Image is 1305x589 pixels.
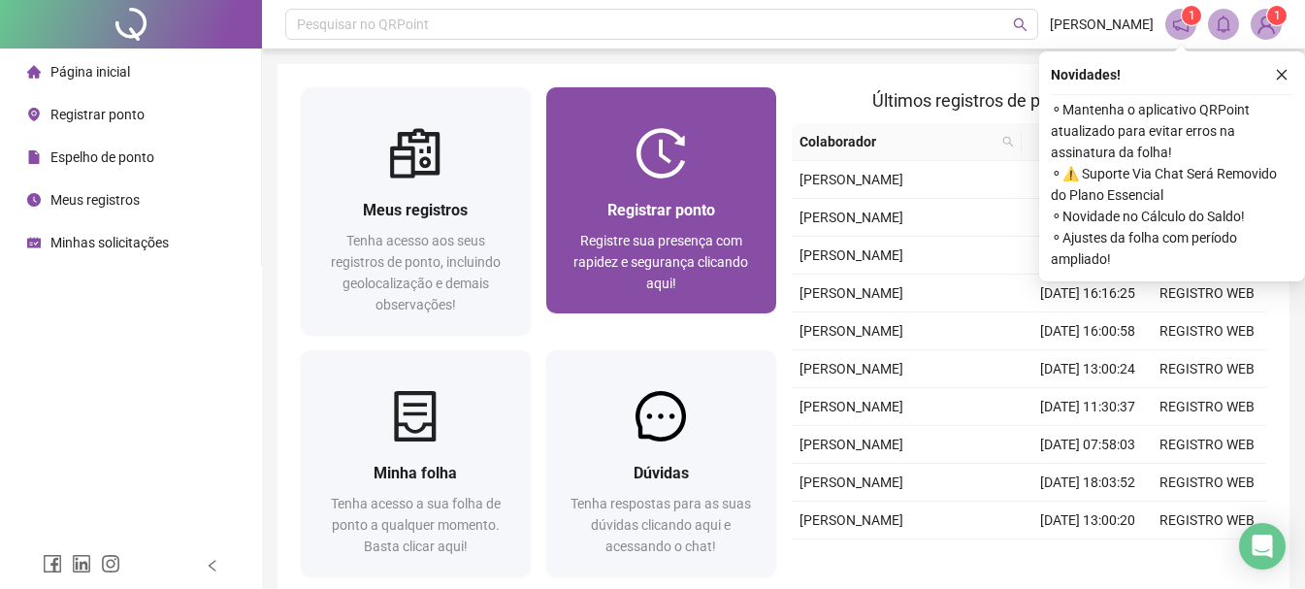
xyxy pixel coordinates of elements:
span: Tenha acesso aos seus registros de ponto, incluindo geolocalização e demais observações! [331,233,501,312]
td: [DATE] 08:01:00 [1028,199,1147,237]
td: [DATE] 13:00:20 [1028,502,1147,540]
td: REGISTRO WEB [1148,426,1266,464]
span: file [27,150,41,164]
span: [PERSON_NAME] [799,361,903,376]
span: Colaborador [799,131,995,152]
span: Meus registros [50,192,140,208]
span: search [1013,17,1028,32]
span: 1 [1189,9,1195,22]
span: left [206,559,219,573]
span: [PERSON_NAME] [799,172,903,187]
th: Data/Hora [1022,123,1137,161]
span: [PERSON_NAME] [799,474,903,490]
span: [PERSON_NAME] [799,399,903,414]
span: Registre sua presença com rapidez e segurança clicando aqui! [573,233,748,291]
span: [PERSON_NAME] [799,512,903,528]
span: facebook [43,554,62,573]
span: Minhas solicitações [50,235,169,250]
td: REGISTRO WEB [1148,275,1266,312]
td: REGISTRO WEB [1148,388,1266,426]
td: REGISTRO WEB [1148,540,1266,577]
span: Página inicial [50,64,130,80]
div: Open Intercom Messenger [1239,523,1286,570]
td: [DATE] 13:00:24 [1028,350,1147,388]
td: [DATE] 16:00:58 [1028,312,1147,350]
span: [PERSON_NAME] [799,285,903,301]
span: Tenha acesso a sua folha de ponto a qualquer momento. Basta clicar aqui! [331,496,501,554]
td: [DATE] 11:30:37 [1028,388,1147,426]
span: home [27,65,41,79]
span: Data/Hora [1029,131,1114,152]
span: Dúvidas [634,464,689,482]
span: search [998,127,1018,156]
a: Registrar pontoRegistre sua presença com rapidez e segurança clicando aqui! [546,87,776,313]
td: [DATE] 16:16:25 [1028,275,1147,312]
span: instagram [101,554,120,573]
span: schedule [27,236,41,249]
span: notification [1172,16,1190,33]
span: ⚬ Mantenha o aplicativo QRPoint atualizado para evitar erros na assinatura da folha! [1051,99,1293,163]
span: [PERSON_NAME] [799,210,903,225]
span: Tenha respostas para as suas dúvidas clicando aqui e acessando o chat! [571,496,751,554]
span: ⚬ ⚠️ Suporte Via Chat Será Removido do Plano Essencial [1051,163,1293,206]
span: Espelho de ponto [50,149,154,165]
span: clock-circle [27,193,41,207]
a: Minha folhaTenha acesso a sua folha de ponto a qualquer momento. Basta clicar aqui! [301,350,531,576]
span: [PERSON_NAME] [799,247,903,263]
a: DúvidasTenha respostas para as suas dúvidas clicando aqui e acessando o chat! [546,350,776,576]
a: Meus registrosTenha acesso aos seus registros de ponto, incluindo geolocalização e demais observa... [301,87,531,335]
td: REGISTRO WEB [1148,350,1266,388]
td: REGISTRO WEB [1148,312,1266,350]
td: [DATE] 18:03:57 [1028,237,1147,275]
span: Novidades ! [1051,64,1121,85]
sup: Atualize o seu contato no menu Meus Dados [1267,6,1287,25]
span: Registrar ponto [50,107,145,122]
span: Meus registros [363,201,468,219]
span: ⚬ Ajustes da folha com período ampliado! [1051,227,1293,270]
td: [DATE] 18:03:52 [1028,464,1147,502]
span: bell [1215,16,1232,33]
span: 1 [1274,9,1281,22]
span: Últimos registros de ponto sincronizados [872,90,1186,111]
span: Minha folha [374,464,457,482]
span: environment [27,108,41,121]
span: ⚬ Novidade no Cálculo do Saldo! [1051,206,1293,227]
td: [DATE] 11:30:33 [1028,540,1147,577]
td: REGISTRO WEB [1148,502,1266,540]
span: [PERSON_NAME] [799,323,903,339]
span: [PERSON_NAME] [1050,14,1154,35]
span: close [1275,68,1289,82]
td: [DATE] 07:58:03 [1028,426,1147,464]
img: 89352 [1252,10,1281,39]
span: linkedin [72,554,91,573]
td: [DATE] 11:31:09 [1028,161,1147,199]
span: [PERSON_NAME] [799,437,903,452]
span: search [1002,136,1014,147]
sup: 1 [1182,6,1201,25]
td: REGISTRO WEB [1148,464,1266,502]
span: Registrar ponto [607,201,715,219]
